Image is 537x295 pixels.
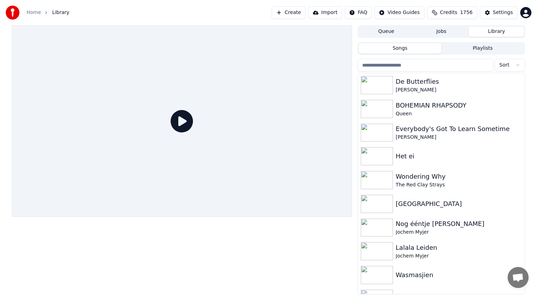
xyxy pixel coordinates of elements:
[345,6,372,19] button: FAQ
[499,62,509,69] span: Sort
[396,87,522,94] div: [PERSON_NAME]
[480,6,517,19] button: Settings
[27,9,41,16] a: Home
[396,229,522,236] div: Jochem Myjer
[374,6,424,19] button: Video Guides
[396,253,522,260] div: Jochem Myjer
[396,151,522,161] div: Het ei
[441,43,524,54] button: Playlists
[6,6,20,20] img: youka
[493,9,513,16] div: Settings
[27,9,69,16] nav: breadcrumb
[272,6,306,19] button: Create
[414,27,469,37] button: Jobs
[427,6,477,19] button: Credits1756
[396,110,522,117] div: Queen
[308,6,342,19] button: Import
[359,43,442,54] button: Songs
[396,124,522,134] div: Everybody's Got To Learn Sometime
[460,9,473,16] span: 1756
[396,134,522,141] div: [PERSON_NAME]
[52,9,69,16] span: Library
[508,267,529,288] div: Open de chat
[396,172,522,181] div: Wondering Why
[396,101,522,110] div: BOHEMIAN RHAPSODY
[396,243,522,253] div: Lalala Leiden
[396,181,522,188] div: The Red Clay Strays
[396,270,522,280] div: Wasmasjien
[396,219,522,229] div: Nog ééntje [PERSON_NAME]
[359,27,414,37] button: Queue
[396,77,522,87] div: De Butterflies
[469,27,524,37] button: Library
[440,9,457,16] span: Credits
[396,199,522,209] div: [GEOGRAPHIC_DATA]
